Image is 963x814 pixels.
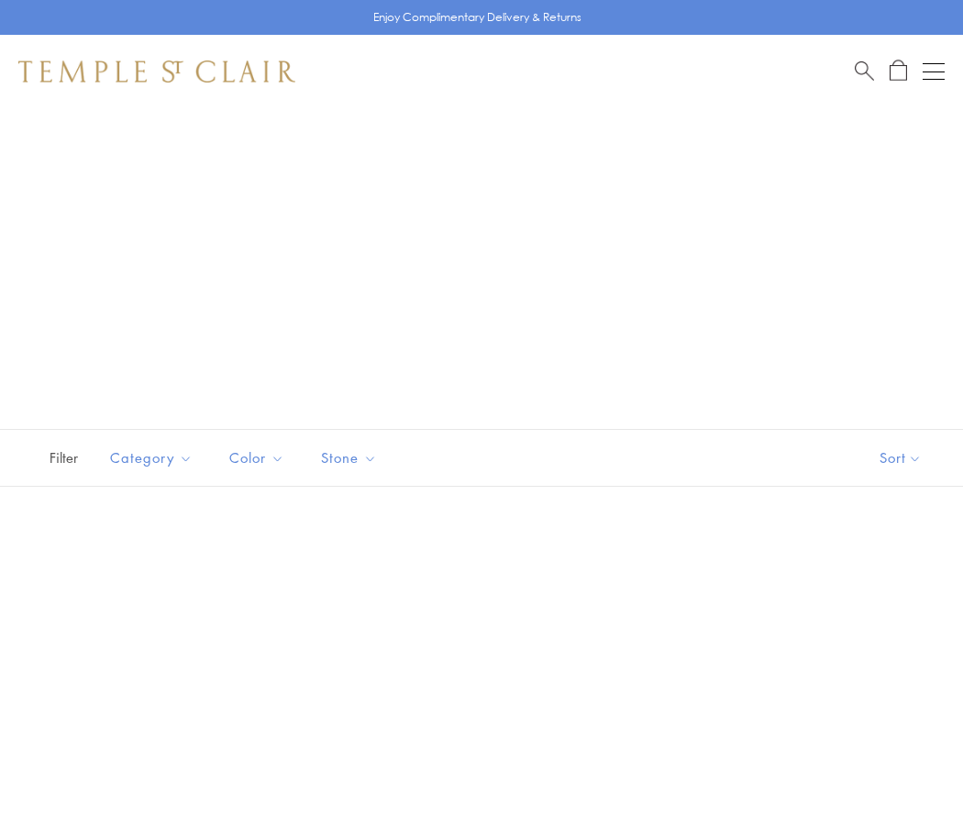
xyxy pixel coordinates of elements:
[220,446,298,469] span: Color
[216,437,298,478] button: Color
[923,60,945,82] button: Open navigation
[838,430,963,486] button: Show sort by
[373,8,581,27] p: Enjoy Complimentary Delivery & Returns
[855,60,874,82] a: Search
[18,60,295,82] img: Temple St. Clair
[312,446,391,469] span: Stone
[96,437,206,478] button: Category
[307,437,391,478] button: Stone
[890,60,907,82] a: Open Shopping Bag
[101,446,206,469] span: Category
